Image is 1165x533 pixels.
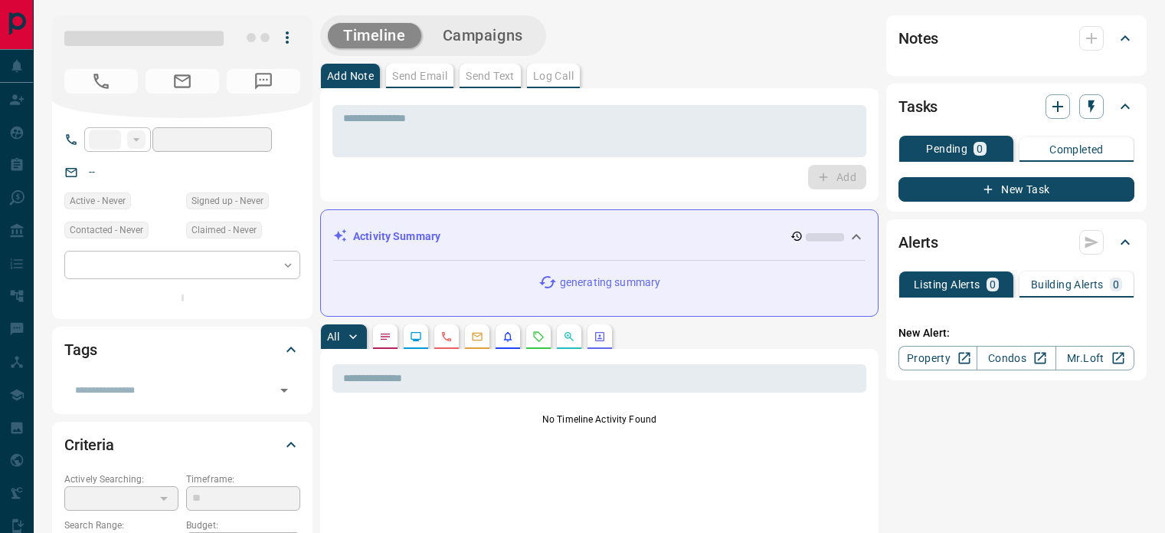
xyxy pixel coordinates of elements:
[191,222,257,238] span: Claimed - Never
[560,275,660,291] p: generating summary
[273,380,295,401] button: Open
[898,177,1134,202] button: New Task
[471,331,483,343] svg: Emails
[898,346,977,370] a: Property
[926,143,967,154] p: Pending
[64,518,178,532] p: Search Range:
[898,94,938,119] h2: Tasks
[898,20,1134,57] div: Notes
[191,193,263,209] span: Signed up - Never
[410,331,422,343] svg: Lead Browsing Activity
[186,472,300,486] p: Timeframe:
[328,23,421,48] button: Timeline
[563,331,575,343] svg: Opportunities
[186,518,300,532] p: Budget:
[898,230,938,255] h2: Alerts
[146,69,219,94] span: No Email
[333,222,866,251] div: Activity Summary
[64,433,114,457] h2: Criteria
[64,331,300,368] div: Tags
[64,337,97,362] h2: Tags
[898,88,1134,125] div: Tasks
[532,331,545,343] svg: Requests
[227,69,300,94] span: No Number
[64,472,178,486] p: Actively Searching:
[898,325,1134,341] p: New Alert:
[1055,346,1134,370] a: Mr.Loft
[1113,279,1119,290] p: 0
[89,166,95,178] a: --
[64,426,300,463] div: Criteria
[379,331,391,343] svg: Notes
[898,224,1134,261] div: Alerts
[1031,279,1104,290] p: Building Alerts
[990,279,996,290] p: 0
[502,331,514,343] svg: Listing Alerts
[594,331,606,343] svg: Agent Actions
[914,279,980,290] p: Listing Alerts
[64,69,138,94] span: No Number
[332,413,866,426] p: No Timeline Activity Found
[327,71,374,81] p: Add Note
[977,346,1055,370] a: Condos
[327,331,339,342] p: All
[440,331,453,343] svg: Calls
[898,26,938,51] h2: Notes
[70,193,126,209] span: Active - Never
[1049,144,1104,155] p: Completed
[70,222,143,238] span: Contacted - Never
[977,143,983,154] p: 0
[427,23,538,48] button: Campaigns
[353,229,440,245] p: Activity Summary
